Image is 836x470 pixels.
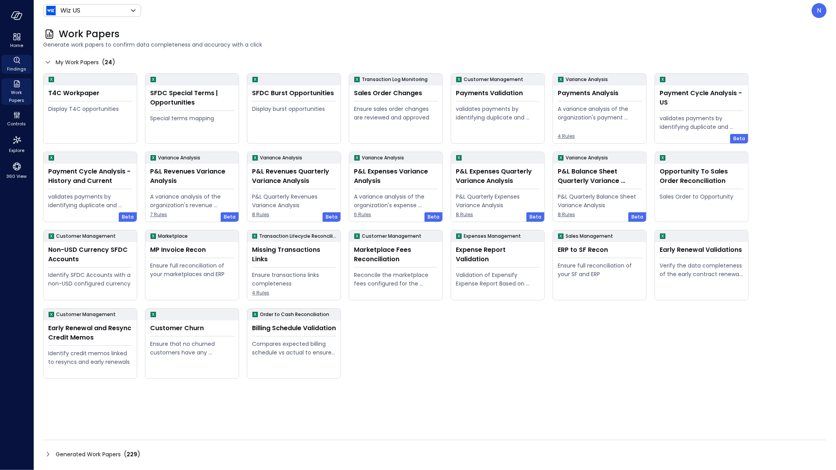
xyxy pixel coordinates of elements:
div: Customer Churn [150,324,234,333]
div: P&L Quarterly Revenues Variance Analysis [252,192,336,210]
div: Marketplace Fees Reconciliation [354,245,438,264]
div: Work Papers [2,78,32,105]
div: Payments Validation [456,89,540,98]
span: Beta [631,213,643,221]
p: Customer Management [56,311,116,318]
span: 229 [127,450,137,458]
div: MP Invoice Recon [150,245,234,255]
p: N [817,6,821,15]
p: Variance Analysis [566,154,608,162]
p: Customer Management [362,232,421,240]
div: Verify the data completeness of the early contract renewal process [660,261,744,278]
div: Special terms mapping [150,114,234,123]
div: Opportunity To Sales Order Reconciliation [660,167,744,186]
span: Explore [9,146,24,154]
div: Missing Transactions Links [252,245,336,264]
div: ( ) [124,450,140,459]
div: Noy Vadai [812,3,827,18]
span: Findings [7,65,26,73]
span: Beta [326,213,337,221]
div: Sales Order to Opportunity [660,192,744,201]
div: P&L Revenues Variance Analysis [150,167,234,186]
span: 4 Rules [558,132,642,140]
p: Transaction Log Monitoring [362,76,428,83]
div: Validation of Expensify Expense Report Based on policy [456,271,540,288]
p: Sales Management [566,232,613,240]
p: Expenses Management [464,232,521,240]
div: Explore [2,133,32,155]
div: Payments Analysis [558,89,642,98]
span: Controls [7,120,26,128]
div: Payment Cycle Analysis - US [660,89,744,107]
span: Beta [733,135,745,143]
p: Variance Analysis [362,154,404,162]
div: Expense Report Validation [456,245,540,264]
div: Ensure full reconciliation of your marketplaces and ERP [150,261,234,278]
span: 8 Rules [252,211,336,219]
p: Marketplace [158,232,188,240]
div: Home [2,31,32,50]
div: A variance analysis of the organization's revenue accounts [150,192,234,210]
span: 6 Rules [354,211,438,219]
div: P&L Expenses Variance Analysis [354,167,438,186]
span: Beta [428,213,439,221]
div: Non-USD Currency SFDC Accounts [48,245,132,264]
div: Findings [2,55,32,74]
div: T4C Workpaper [48,89,132,98]
p: Variance Analysis [158,154,200,162]
div: P&L Revenues Quarterly Variance Analysis [252,167,336,186]
div: A variance analysis of the organization's payment transactions [558,105,642,122]
span: Home [10,42,23,49]
span: My Work Papers [56,58,99,67]
div: validates payments by identifying duplicate and erroneous entries. [660,114,744,131]
div: Reconcile the marketplace fees configured for the Opportunity to the actual fees being paid [354,271,438,288]
div: validates payments by identifying duplicate and erroneous entries. [48,192,132,210]
p: Order to Cash Reconciliation [260,311,329,318]
div: P&L Balance Sheet Quarterly Variance Analysis [558,167,642,186]
span: Generate work papers to confirm data completeness and accuracy with a click [43,40,827,49]
div: P&L Quarterly Balance Sheet Variance Analysis [558,192,642,210]
div: Ensure sales order changes are reviewed and approved [354,105,438,122]
p: Customer Management [56,232,116,240]
div: P&L Quarterly Expenses Variance Analysis [456,192,540,210]
span: Beta [122,213,134,221]
div: Identify credit memos linked to resyncs and early renewals [48,349,132,366]
div: validates payments by identifying duplicate and erroneous entries. [456,105,540,122]
span: Generated Work Papers [56,450,121,459]
span: 4 Rules [252,289,336,297]
span: 8 Rules [456,211,540,219]
span: 360 View [7,172,27,180]
div: Display burst opportunities [252,105,336,113]
p: Variance Analysis [260,154,302,162]
span: 8 Rules [558,211,642,219]
div: Ensure that no churned customers have any remaining open invoices [150,340,234,357]
div: Ensure full reconciliation of your SF and ERP [558,261,642,278]
div: A variance analysis of the organization's expense accounts [354,192,438,210]
span: Work Papers [5,89,29,104]
span: 7 Rules [150,211,234,219]
div: Payment Cycle Analysis - History and Current [48,167,132,186]
img: Icon [46,6,56,15]
div: ERP to SF Recon [558,245,642,255]
div: Sales Order Changes [354,89,438,98]
span: 24 [105,58,112,66]
div: Ensure transactions links completeness [252,271,336,288]
div: SFDC Special Terms | Opportunities [150,89,234,107]
div: Display T4C opportunities [48,105,132,113]
div: Billing Schedule Validation [252,324,336,333]
div: Compares expected billing schedule vs actual to ensure timely and compliant invoicing [252,340,336,357]
div: Controls [2,110,32,128]
div: 360 View [2,160,32,181]
span: Beta [224,213,236,221]
div: Early Renewal and Resync Credit Memos [48,324,132,342]
div: Identify SFDC Accounts with a non-USD configured currency [48,271,132,288]
div: P&L Expenses Quarterly Variance Analysis [456,167,540,186]
p: Variance Analysis [566,76,608,83]
p: Transaction Lifecycle Reconciliation [259,232,337,240]
p: Wiz US [60,6,80,15]
p: Customer Management [464,76,523,83]
div: ( ) [102,58,115,67]
div: Early Renewal Validations [660,245,744,255]
span: Beta [530,213,541,221]
div: SFDC Burst Opportunities [252,89,336,98]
